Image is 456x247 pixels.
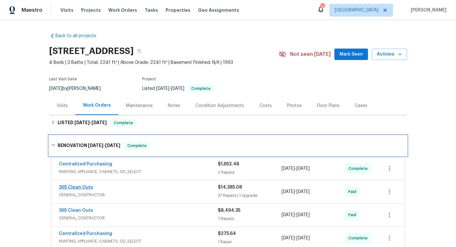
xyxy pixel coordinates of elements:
[156,86,184,91] span: -
[58,142,120,150] h6: RENOVATION
[348,235,370,241] span: Complete
[88,143,103,148] span: [DATE]
[88,143,120,148] span: -
[49,86,62,91] span: [DATE]
[74,120,90,125] span: [DATE]
[49,48,134,54] h2: [STREET_ADDRESS]
[105,143,120,148] span: [DATE]
[49,85,108,92] div: by [PERSON_NAME]
[59,231,112,236] a: Centralized Purchasing
[282,213,295,217] span: [DATE]
[282,165,310,172] span: -
[198,7,239,13] span: Geo Assignments
[355,103,367,109] div: Cases
[49,136,407,156] div: RENOVATION [DATE]-[DATE]Complete
[282,235,310,241] span: -
[218,239,282,245] div: 1 Repair
[145,8,158,12] span: Tasks
[218,162,239,166] span: $1,652.48
[156,86,169,91] span: [DATE]
[348,165,370,172] span: Complete
[81,7,101,13] span: Projects
[218,185,242,190] span: $14,385.08
[259,103,272,109] div: Costs
[296,236,310,240] span: [DATE]
[218,231,236,236] span: $275.64
[282,236,295,240] span: [DATE]
[218,208,240,213] span: $8,494.35
[126,103,153,109] div: Maintenance
[218,169,282,176] div: 2 Repairs
[59,185,93,190] a: 365 Clean Outs
[57,103,68,109] div: Visits
[49,115,407,130] div: LISTED [DATE]-[DATE]Complete
[49,77,77,81] span: Last Visit Date
[296,213,310,217] span: [DATE]
[189,87,213,90] span: Complete
[166,7,190,13] span: Properties
[348,212,359,218] span: Paid
[108,7,137,13] span: Work Orders
[60,7,73,13] span: Visits
[287,103,302,109] div: Photos
[334,49,368,60] button: Mark Seen
[348,189,359,195] span: Paid
[408,7,446,13] span: [PERSON_NAME]
[195,103,244,109] div: Condition Adjustments
[59,215,218,221] span: GENERAL_CONTRACTOR
[59,238,218,244] span: PAINTING, APPLIANCE, CABINETS, OD_SELECT
[320,4,325,10] div: 13
[59,192,218,198] span: GENERAL_CONTRACTOR
[125,143,149,149] span: Complete
[49,33,110,39] a: Back to all projects
[74,120,107,125] span: -
[58,119,107,127] h6: LISTED
[296,166,310,171] span: [DATE]
[59,169,218,175] span: PAINTING, APPLIANCE, CABINETS, OD_SELECT
[317,103,339,109] div: Floor Plans
[83,102,111,109] div: Work Orders
[339,50,363,58] span: Mark Seen
[49,59,279,66] span: 4 Beds | 3 Baths | Total: 2241 ft² | Above Grade: 2241 ft² | Basement Finished: N/A | 1993
[22,7,42,13] span: Maestro
[92,120,107,125] span: [DATE]
[282,190,295,194] span: [DATE]
[290,51,331,57] span: Not seen [DATE]
[282,189,310,195] span: -
[59,162,112,166] a: Centralized Purchasing
[134,45,145,57] button: Copy Address
[168,103,180,109] div: Notes
[111,120,136,126] span: Complete
[142,77,156,81] span: Project
[377,50,402,58] span: Actions
[282,166,295,171] span: [DATE]
[59,208,93,213] a: 365 Clean Outs
[296,190,310,194] span: [DATE]
[218,216,282,222] div: 7 Repairs
[218,192,282,199] div: 37 Repairs | 1 Upgrade
[372,49,407,60] button: Actions
[335,7,378,13] span: [GEOGRAPHIC_DATA]
[282,212,310,218] span: -
[142,86,214,91] span: Listed
[171,86,184,91] span: [DATE]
